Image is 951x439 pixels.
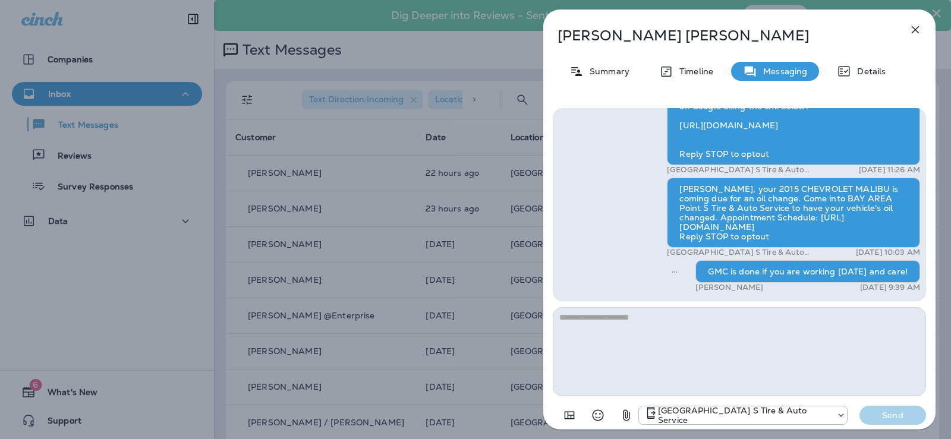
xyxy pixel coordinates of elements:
div: GMC is done if you are working [DATE] and care! [695,260,920,283]
button: Add in a premade template [558,403,581,427]
p: Details [851,67,886,76]
span: Sent [672,266,678,276]
div: Thank you for stopping by BAY AREA Point S Tire & Auto Service! If you're happy with the service ... [667,67,920,165]
p: Timeline [673,67,713,76]
button: Select an emoji [586,403,610,427]
p: Summary [584,67,629,76]
p: [DATE] 10:03 AM [856,248,920,257]
div: [PERSON_NAME], your 2015 CHEVROLET MALIBU is coming due for an oil change. Come into BAY AREA Poi... [667,178,920,248]
p: [DATE] 9:39 AM [860,283,920,292]
p: [DATE] 11:26 AM [859,165,920,175]
p: [PERSON_NAME] [PERSON_NAME] [558,27,882,44]
p: [GEOGRAPHIC_DATA] S Tire & Auto Service [667,248,818,257]
p: [PERSON_NAME] [695,283,763,292]
p: [GEOGRAPHIC_DATA] S Tire & Auto Service [667,165,818,175]
p: Messaging [757,67,807,76]
p: [GEOGRAPHIC_DATA] S Tire & Auto Service [658,406,830,425]
div: +1 (301) 975-0024 [639,406,847,425]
